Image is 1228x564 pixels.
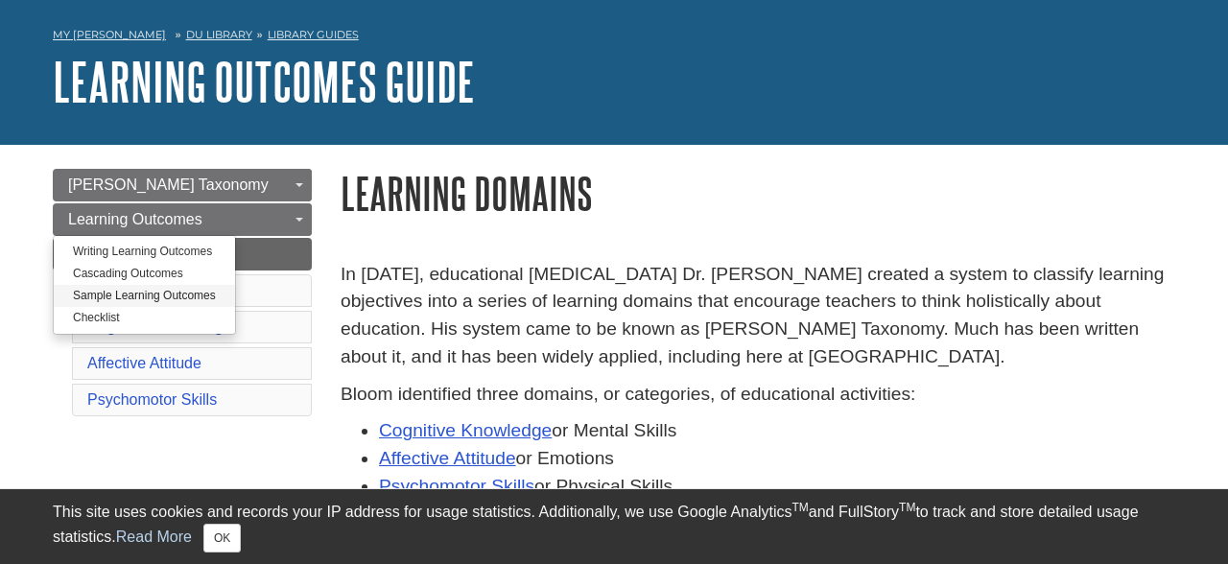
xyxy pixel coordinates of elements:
[53,501,1175,552] div: This site uses cookies and records your IP address for usage statistics. Additionally, we use Goo...
[54,285,235,307] a: Sample Learning Outcomes
[116,529,192,545] a: Read More
[379,445,1175,473] li: or Emotions
[379,476,534,496] a: Psychomotor Skills
[54,307,235,329] a: Checklist
[379,473,1175,501] li: or Physical Skills
[68,176,269,193] span: [PERSON_NAME] Taxonomy
[53,52,475,111] a: Learning Outcomes Guide
[791,501,808,514] sup: TM
[379,448,516,468] a: Affective Attitude
[53,169,312,420] div: Guide Page Menu
[53,22,1175,53] nav: breadcrumb
[53,203,312,236] a: Learning Outcomes
[87,391,217,408] a: Psychomotor Skills
[54,241,235,263] a: Writing Learning Outcomes
[68,211,202,227] span: Learning Outcomes
[899,501,915,514] sup: TM
[341,169,1175,218] h1: Learning Domains
[379,420,552,440] a: Cognitive Knowledge
[203,524,241,552] button: Close
[53,169,312,201] a: [PERSON_NAME] Taxonomy
[53,27,166,43] a: My [PERSON_NAME]
[379,417,1175,445] li: or Mental Skills
[268,28,359,41] a: Library Guides
[186,28,252,41] a: DU Library
[87,355,201,371] a: Affective Attitude
[341,261,1175,371] p: In [DATE], educational [MEDICAL_DATA] Dr. [PERSON_NAME] created a system to classify learning obj...
[54,263,235,285] a: Cascading Outcomes
[341,381,1175,409] p: Bloom identified three domains, or categories, of educational activities:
